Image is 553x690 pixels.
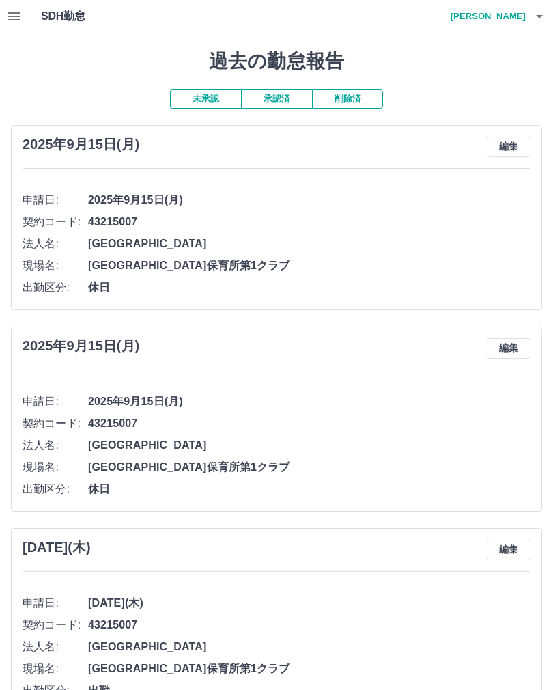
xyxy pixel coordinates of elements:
span: [GEOGRAPHIC_DATA]保育所第1クラブ [88,459,530,475]
span: [GEOGRAPHIC_DATA] [88,639,530,655]
span: 43215007 [88,214,530,230]
h3: 2025年9月15日(月) [23,338,139,354]
span: [GEOGRAPHIC_DATA]保育所第1クラブ [88,661,530,677]
span: [GEOGRAPHIC_DATA] [88,437,530,454]
span: 契約コード: [23,415,88,432]
span: 43215007 [88,617,530,633]
span: 法人名: [23,639,88,655]
h1: 過去の勤怠報告 [11,50,542,73]
span: 2025年9月15日(月) [88,192,530,208]
span: 契約コード: [23,617,88,633]
span: [GEOGRAPHIC_DATA] [88,236,530,252]
span: 申請日: [23,595,88,611]
span: 出勤区分: [23,279,88,296]
span: 現場名: [23,258,88,274]
span: 2025年9月15日(月) [88,394,530,410]
span: 出勤区分: [23,481,88,497]
span: [GEOGRAPHIC_DATA]保育所第1クラブ [88,258,530,274]
span: 法人名: [23,437,88,454]
span: 申請日: [23,394,88,410]
button: 編集 [487,137,530,157]
span: 法人名: [23,236,88,252]
span: 申請日: [23,192,88,208]
span: 現場名: [23,459,88,475]
span: 契約コード: [23,214,88,230]
button: 編集 [487,540,530,560]
span: 休日 [88,481,530,497]
button: 削除済 [312,89,383,109]
span: 43215007 [88,415,530,432]
h3: 2025年9月15日(月) [23,137,139,152]
button: 未承認 [170,89,241,109]
span: 現場名: [23,661,88,677]
span: [DATE](木) [88,595,530,611]
button: 編集 [487,338,530,359]
h3: [DATE](木) [23,540,91,555]
button: 承認済 [241,89,312,109]
span: 休日 [88,279,530,296]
